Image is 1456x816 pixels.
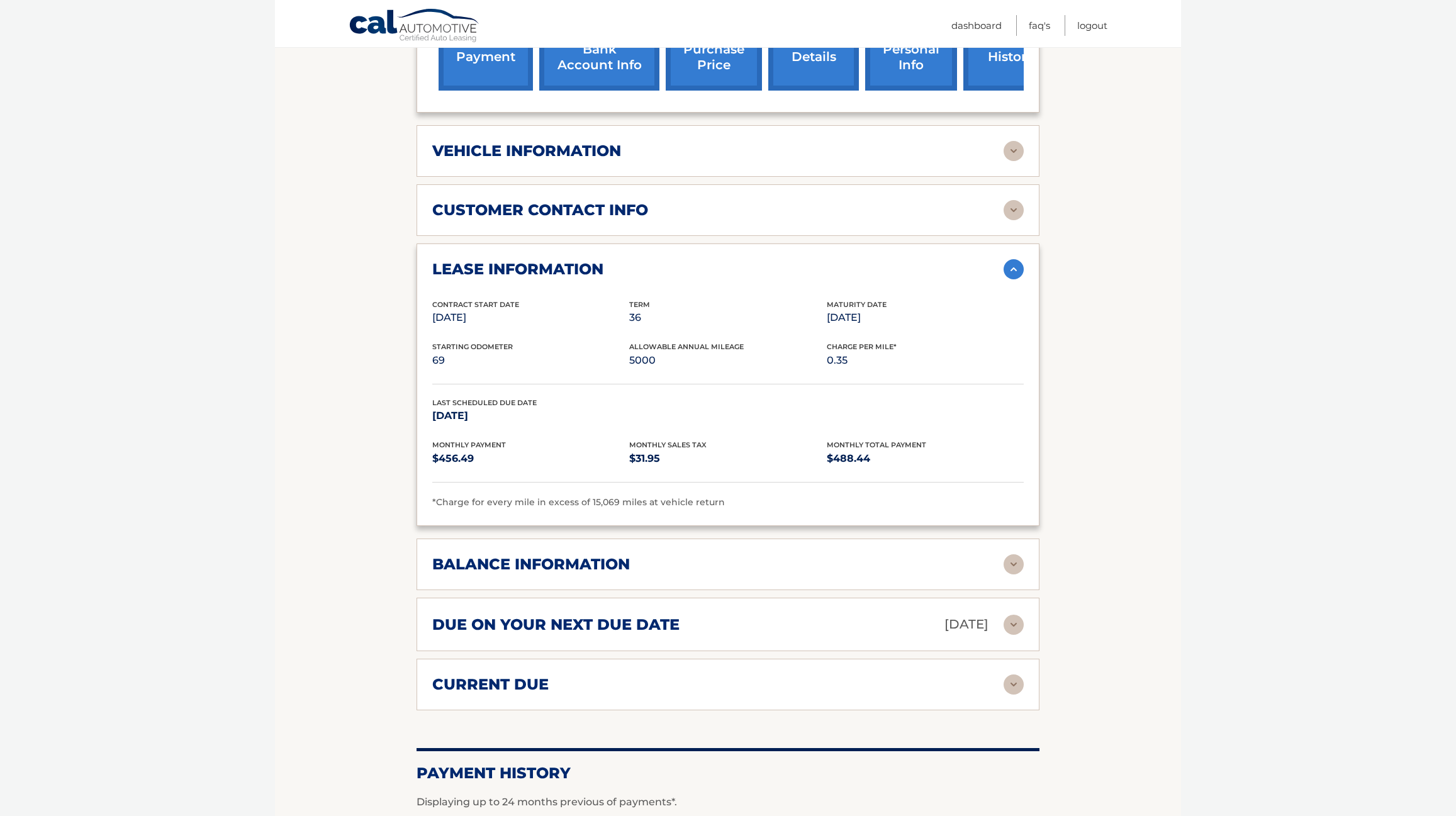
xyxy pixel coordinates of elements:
[1004,554,1024,574] img: accordion-rest.svg
[865,8,957,91] a: update personal info
[1004,141,1024,161] img: accordion-rest.svg
[432,352,629,369] p: 69
[827,309,1024,327] p: [DATE]
[827,300,887,309] span: Maturity Date
[349,8,481,45] a: Cal Automotive
[432,142,621,160] h2: vehicle information
[1004,200,1024,220] img: accordion-rest.svg
[1004,615,1024,635] img: accordion-rest.svg
[1029,15,1050,36] a: FAQ's
[629,440,707,449] span: Monthly Sales Tax
[432,615,680,634] h2: due on your next due date
[432,201,648,220] h2: customer contact info
[417,764,1039,783] h2: Payment History
[432,342,513,351] span: Starting Odometer
[629,450,826,467] p: $31.95
[827,352,1024,369] p: 0.35
[951,15,1002,36] a: Dashboard
[432,398,537,407] span: Last Scheduled Due Date
[439,8,533,91] a: make a payment
[432,450,629,467] p: $456.49
[432,555,630,574] h2: balance information
[629,342,744,351] span: Allowable Annual Mileage
[432,675,549,694] h2: current due
[666,8,762,91] a: request purchase price
[944,613,988,635] p: [DATE]
[768,8,859,91] a: account details
[629,352,826,369] p: 5000
[432,496,725,508] span: *Charge for every mile in excess of 15,069 miles at vehicle return
[827,440,926,449] span: Monthly Total Payment
[432,407,629,425] p: [DATE]
[539,8,659,91] a: Add/Remove bank account info
[827,450,1024,467] p: $488.44
[432,440,506,449] span: Monthly Payment
[963,8,1058,91] a: payment history
[417,795,1039,810] p: Displaying up to 24 months previous of payments*.
[827,342,897,351] span: Charge Per Mile*
[1004,674,1024,695] img: accordion-rest.svg
[432,260,603,279] h2: lease information
[1077,15,1107,36] a: Logout
[432,309,629,327] p: [DATE]
[629,309,826,327] p: 36
[629,300,650,309] span: Term
[432,300,519,309] span: Contract Start Date
[1004,259,1024,279] img: accordion-active.svg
